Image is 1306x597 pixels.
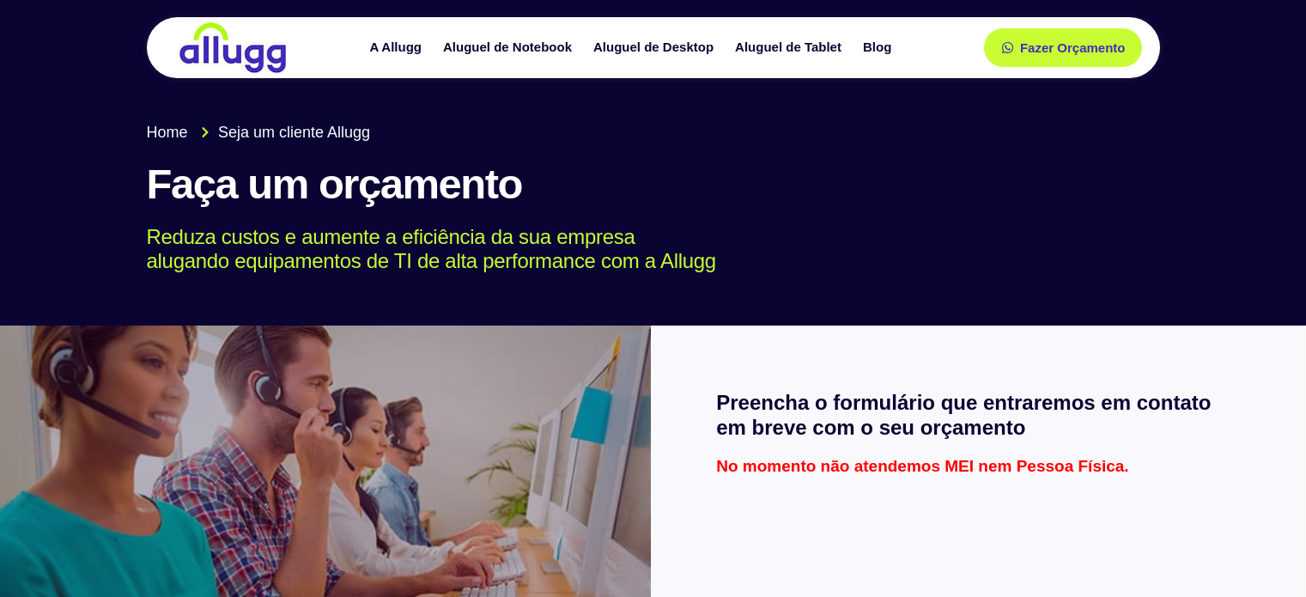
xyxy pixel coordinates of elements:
[177,21,289,74] img: locação de TI é Allugg
[854,33,904,63] a: Blog
[361,33,434,63] a: A Allugg
[147,161,1160,208] h1: Faça um orçamento
[984,28,1143,67] a: Fazer Orçamento
[716,391,1240,441] h2: Preencha o formulário que entraremos em contato em breve com o seu orçamento
[434,33,585,63] a: Aluguel de Notebook
[214,121,370,144] span: Seja um cliente Allugg
[147,121,188,144] span: Home
[716,458,1240,474] p: No momento não atendemos MEI nem Pessoa Física.
[147,225,1135,275] p: Reduza custos e aumente a eficiência da sua empresa alugando equipamentos de TI de alta performan...
[585,33,726,63] a: Aluguel de Desktop
[726,33,854,63] a: Aluguel de Tablet
[1020,41,1126,54] span: Fazer Orçamento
